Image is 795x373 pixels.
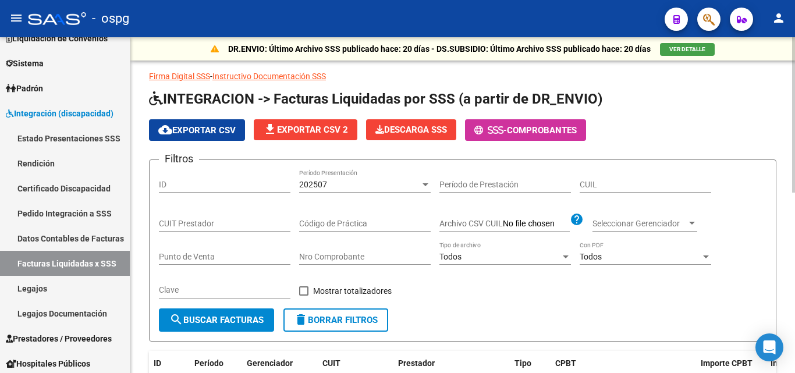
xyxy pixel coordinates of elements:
span: Hospitales Públicos [6,357,90,370]
span: Mostrar totalizadores [313,284,392,298]
a: Firma Digital SSS [149,72,210,81]
span: Prestadores / Proveedores [6,332,112,345]
button: Buscar Facturas [159,308,274,332]
p: DR.ENVIO: Último Archivo SSS publicado hace: 20 días - DS.SUBSIDIO: Último Archivo SSS publicado ... [228,42,651,55]
span: Integración (discapacidad) [6,107,113,120]
mat-icon: delete [294,312,308,326]
mat-icon: cloud_download [158,123,172,137]
span: Sistema [6,57,44,70]
a: Instructivo Documentación SSS [212,72,326,81]
span: Borrar Filtros [294,315,378,325]
button: VER DETALLE [660,43,715,56]
span: Seleccionar Gerenciador [592,219,687,229]
span: Importe CPBT [701,358,753,368]
h3: Filtros [159,151,199,167]
span: Liquidación de Convenios [6,32,108,45]
span: - [474,125,507,136]
mat-icon: search [169,312,183,326]
button: -Comprobantes [465,119,586,141]
button: Exportar CSV 2 [254,119,357,140]
span: Exportar CSV 2 [263,125,348,135]
p: - [149,70,776,83]
input: Archivo CSV CUIL [503,219,570,229]
div: Open Intercom Messenger [755,333,783,361]
span: Exportar CSV [158,125,236,136]
button: Borrar Filtros [283,308,388,332]
span: Comprobantes [507,125,577,136]
span: CPBT [555,358,576,368]
span: Todos [580,252,602,261]
span: Descarga SSS [375,125,447,135]
span: - ospg [92,6,129,31]
span: INTEGRACION -> Facturas Liquidadas por SSS (a partir de DR_ENVIO) [149,91,602,107]
span: CUIT [322,358,340,368]
span: Padrón [6,82,43,95]
app-download-masive: Descarga masiva de comprobantes (adjuntos) [366,119,456,141]
mat-icon: person [772,11,786,25]
mat-icon: help [570,212,584,226]
mat-icon: file_download [263,122,277,136]
span: Todos [439,252,462,261]
button: Descarga SSS [366,119,456,140]
span: VER DETALLE [669,46,705,52]
span: Prestador [398,358,435,368]
span: ID [154,358,161,368]
span: Buscar Facturas [169,315,264,325]
mat-icon: menu [9,11,23,25]
span: Gerenciador [247,358,293,368]
button: Exportar CSV [149,119,245,141]
span: 202507 [299,180,327,189]
span: Archivo CSV CUIL [439,219,503,228]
